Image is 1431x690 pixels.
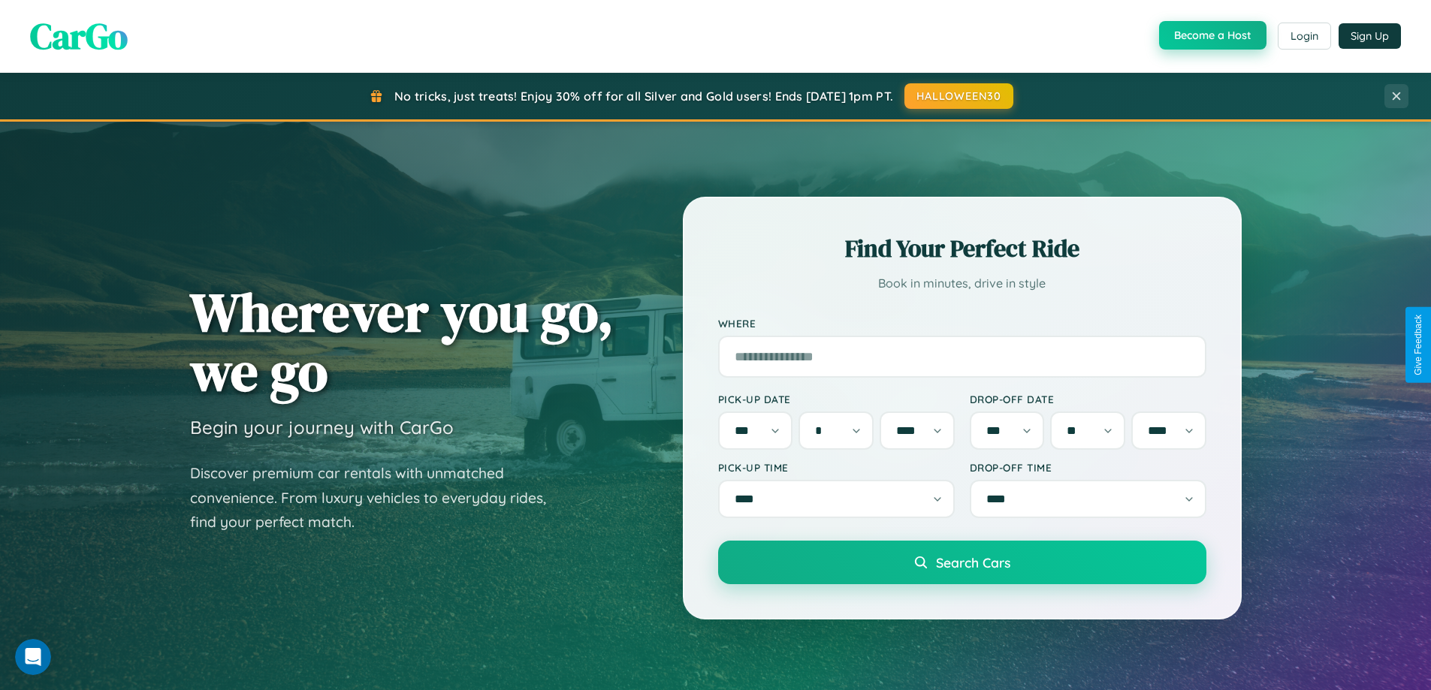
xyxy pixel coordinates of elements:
h1: Wherever you go, we go [190,282,614,401]
label: Pick-up Date [718,393,955,405]
button: HALLOWEEN30 [904,83,1013,109]
label: Drop-off Time [970,461,1206,474]
label: Drop-off Date [970,393,1206,405]
label: Pick-up Time [718,461,955,474]
p: Discover premium car rentals with unmatched convenience. From luxury vehicles to everyday rides, ... [190,461,566,535]
span: CarGo [30,11,128,61]
label: Where [718,317,1206,330]
button: Search Cars [718,541,1206,584]
span: No tricks, just treats! Enjoy 30% off for all Silver and Gold users! Ends [DATE] 1pm PT. [394,89,893,104]
span: Search Cars [936,554,1010,571]
button: Become a Host [1159,21,1266,50]
div: Give Feedback [1413,315,1423,375]
button: Sign Up [1339,23,1401,49]
button: Login [1278,23,1331,50]
iframe: Intercom live chat [15,639,51,675]
h2: Find Your Perfect Ride [718,232,1206,265]
h3: Begin your journey with CarGo [190,416,454,438]
p: Book in minutes, drive in style [718,273,1206,294]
